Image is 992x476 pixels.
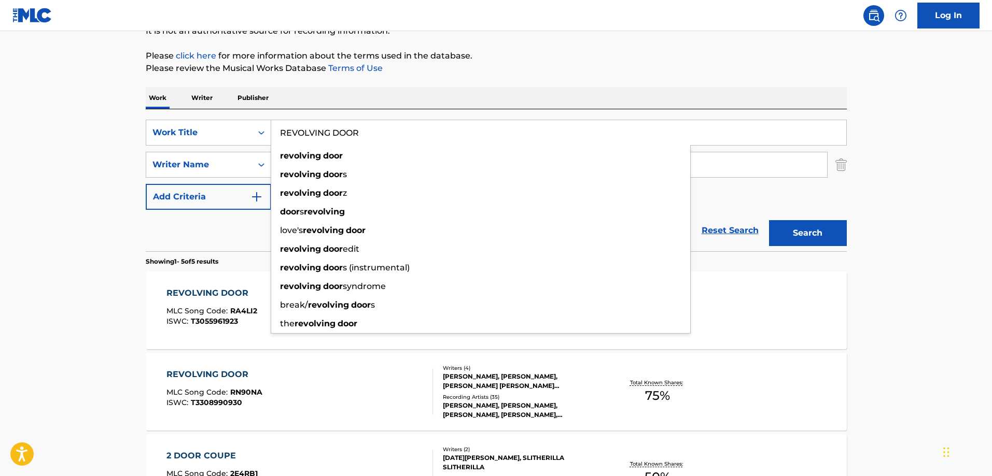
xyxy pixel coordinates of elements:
a: REVOLVING DOORMLC Song Code:RN90NAISWC:T3308990930Writers (4)[PERSON_NAME], [PERSON_NAME], [PERSO... [146,353,847,430]
p: Work [146,87,170,109]
strong: revolving [280,151,321,161]
a: REVOLVING DOORMLC Song Code:RA4LI2ISWC:T3055961923Writers (1)[PERSON_NAME]Recording Artists (0)To... [146,271,847,349]
img: 9d2ae6d4665cec9f34b9.svg [250,191,263,203]
span: love's [280,225,303,235]
p: Please for more information about the terms used in the database. [146,50,847,62]
strong: revolving [280,281,321,291]
strong: revolving [280,169,321,179]
span: syndrome [343,281,386,291]
div: [PERSON_NAME], [PERSON_NAME], [PERSON_NAME], [PERSON_NAME], [PERSON_NAME] [443,401,599,420]
div: Writers ( 2 ) [443,445,599,453]
span: T3308990930 [191,398,242,407]
a: Reset Search [696,219,764,242]
iframe: Chat Widget [940,426,992,476]
div: [PERSON_NAME], [PERSON_NAME], [PERSON_NAME] [PERSON_NAME] [PERSON_NAME] [443,372,599,391]
p: Please review the Musical Works Database [146,62,847,75]
a: Terms of Use [326,63,383,73]
a: click here [176,51,216,61]
div: Work Title [152,126,246,139]
div: Drag [943,437,949,468]
span: RA4LI2 [230,306,257,315]
span: MLC Song Code : [166,387,230,397]
span: s [343,169,347,179]
p: Total Known Shares: [630,460,686,468]
strong: revolving [295,319,336,328]
strong: revolving [280,263,321,272]
p: Total Known Shares: [630,379,686,386]
strong: door [323,151,343,161]
span: break/ [280,300,308,310]
span: RN90NA [230,387,262,397]
p: It is not an authoritative source for recording information. [146,25,847,37]
img: help [895,9,907,22]
img: MLC Logo [12,8,52,23]
button: Add Criteria [146,184,271,210]
span: 75 % [645,386,670,405]
span: ISWC : [166,316,191,326]
span: ISWC : [166,398,191,407]
strong: door [323,244,343,254]
div: REVOLVING DOOR [166,368,262,381]
strong: revolving [304,207,345,217]
button: Search [769,220,847,246]
strong: revolving [280,244,321,254]
div: 2 DOOR COUPE [166,450,258,462]
span: s (instrumental) [343,263,410,272]
div: Writers ( 4 ) [443,364,599,372]
span: T3055961923 [191,316,238,326]
span: MLC Song Code : [166,306,230,315]
span: z [343,188,347,198]
p: Writer [188,87,216,109]
span: edit [343,244,359,254]
strong: door [323,281,343,291]
strong: door [346,225,366,235]
div: [DATE][PERSON_NAME], SLITHERILLA SLITHERILLA [443,453,599,472]
a: Public Search [863,5,884,26]
div: REVOLVING DOOR [166,287,257,299]
img: search [868,9,880,22]
img: Delete Criterion [835,152,847,178]
div: Writer Name [152,158,246,171]
p: Publisher [234,87,272,109]
strong: revolving [308,300,349,310]
strong: door [323,188,343,198]
strong: door [351,300,371,310]
strong: door [338,319,357,328]
span: s [371,300,375,310]
strong: door [323,169,343,179]
p: Showing 1 - 5 of 5 results [146,257,218,266]
div: Recording Artists ( 35 ) [443,393,599,401]
strong: door [323,263,343,272]
form: Search Form [146,120,847,251]
div: Help [890,5,911,26]
strong: revolving [303,225,344,235]
span: the [280,319,295,328]
a: Log In [917,3,980,28]
strong: door [280,207,300,217]
span: s [300,207,304,217]
strong: revolving [280,188,321,198]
